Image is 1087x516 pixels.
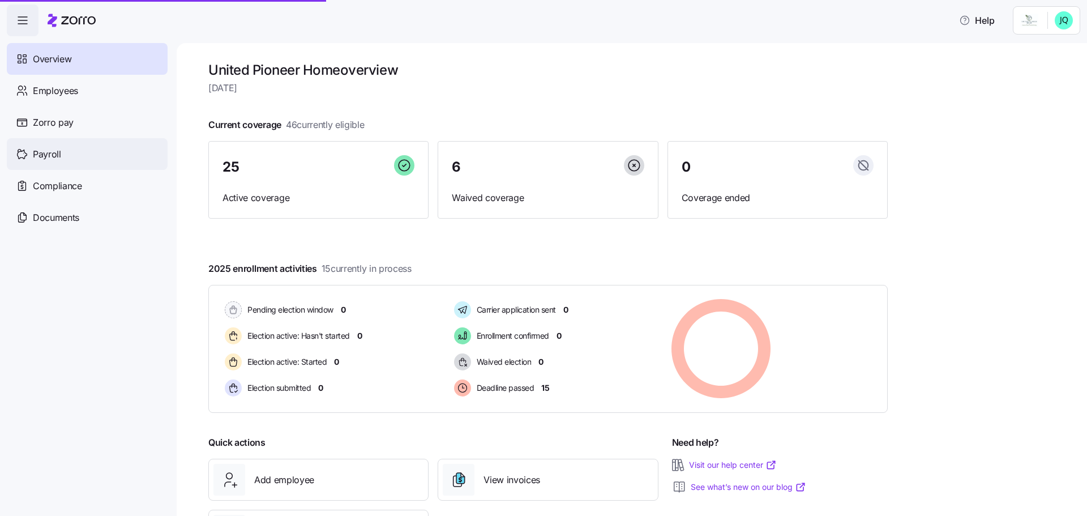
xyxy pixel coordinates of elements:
a: See what’s new on our blog [691,481,806,493]
a: Visit our help center [689,459,777,471]
span: Help [959,14,995,27]
span: Employees [33,84,78,98]
span: Active coverage [222,191,414,205]
span: 46 currently eligible [286,118,365,132]
span: 0 [563,304,568,315]
button: Help [950,9,1004,32]
span: Quick actions [208,436,266,450]
a: Documents [7,202,168,233]
span: 6 [452,160,461,174]
span: Documents [33,211,79,225]
img: Employer logo [1020,14,1038,27]
span: 15 [541,382,549,394]
span: 25 [222,160,239,174]
span: Deadline passed [473,382,534,394]
a: Compliance [7,170,168,202]
span: Overview [33,52,71,66]
span: 0 [538,356,543,368]
a: Zorro pay [7,106,168,138]
span: Carrier application sent [473,304,556,315]
a: Payroll [7,138,168,170]
span: 0 [318,382,323,394]
span: Pending election window [244,304,333,315]
span: [DATE] [208,81,888,95]
span: Zorro pay [33,116,74,130]
span: Payroll [33,147,61,161]
img: 4b8e4801d554be10763704beea63fd77 [1055,11,1073,29]
span: Election active: Started [244,356,327,368]
span: 0 [557,330,562,342]
a: Overview [7,43,168,75]
span: View invoices [483,473,540,487]
span: Election active: Hasn't started [244,330,350,342]
span: Add employee [254,473,314,487]
span: 0 [334,356,339,368]
span: 2025 enrollment activities [208,262,412,276]
a: Employees [7,75,168,106]
span: 15 currently in process [322,262,412,276]
span: Enrollment confirmed [473,330,549,342]
span: Need help? [672,436,719,450]
span: Current coverage [208,118,365,132]
span: Waived coverage [452,191,644,205]
span: Compliance [33,179,82,193]
span: 0 [357,330,362,342]
h1: United Pioneer Home overview [208,61,888,79]
span: Election submitted [244,382,311,394]
span: Coverage ended [682,191,874,205]
span: Waived election [473,356,532,368]
span: 0 [682,160,691,174]
span: 0 [341,304,346,315]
